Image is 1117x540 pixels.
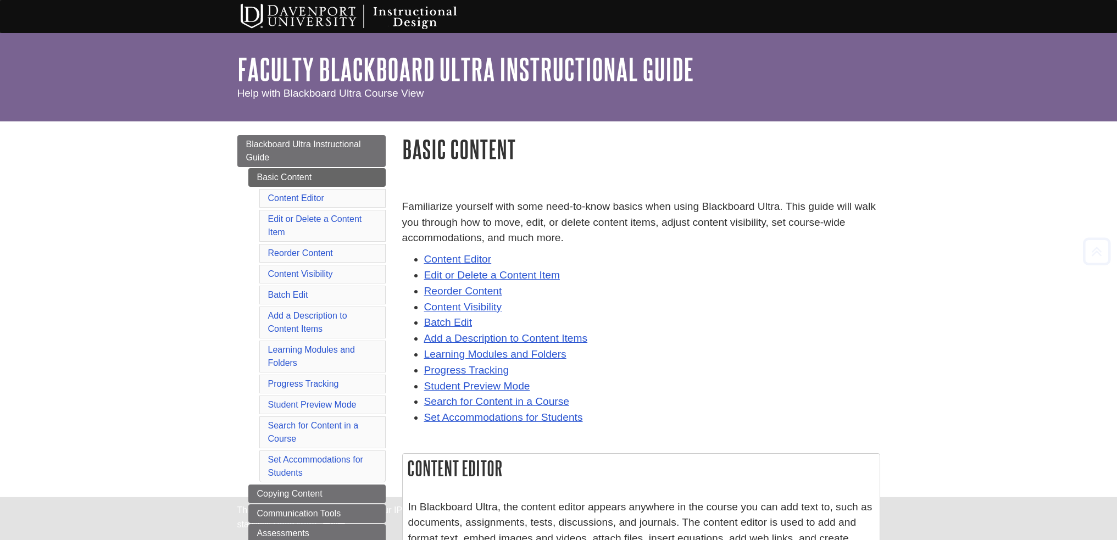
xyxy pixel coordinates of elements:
a: Content Editor [424,253,492,265]
span: Blackboard Ultra Instructional Guide [246,140,361,162]
a: Add a Description to Content Items [268,311,347,333]
a: Set Accommodations for Students [268,455,363,477]
a: Communication Tools [248,504,386,523]
h1: Basic Content [402,135,880,163]
a: Learning Modules and Folders [268,345,355,368]
a: Progress Tracking [268,379,339,388]
p: Familiarize yourself with some need-to-know basics when using Blackboard Ultra. This guide will w... [402,199,880,246]
a: Edit or Delete a Content Item [424,269,560,281]
a: Search for Content in a Course [268,421,359,443]
a: Reorder Content [424,285,502,297]
a: Student Preview Mode [268,400,357,409]
a: Content Visibility [268,269,333,279]
a: Reorder Content [268,248,333,258]
a: Student Preview Mode [424,380,530,392]
a: Content Visibility [424,301,502,313]
span: Help with Blackboard Ultra Course View [237,87,424,99]
h2: Content Editor [403,454,880,483]
a: Batch Edit [424,316,472,328]
a: Add a Description to Content Items [424,332,588,344]
img: Davenport University Instructional Design [232,3,496,30]
a: Set Accommodations for Students [424,411,583,423]
a: Progress Tracking [424,364,509,376]
a: Basic Content [248,168,386,187]
a: Back to Top [1079,244,1114,259]
a: Learning Modules and Folders [424,348,566,360]
a: Copying Content [248,485,386,503]
a: Batch Edit [268,290,308,299]
a: Content Editor [268,193,324,203]
a: Blackboard Ultra Instructional Guide [237,135,386,167]
a: Search for Content in a Course [424,396,570,407]
a: Faculty Blackboard Ultra Instructional Guide [237,52,694,86]
a: Edit or Delete a Content Item [268,214,362,237]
